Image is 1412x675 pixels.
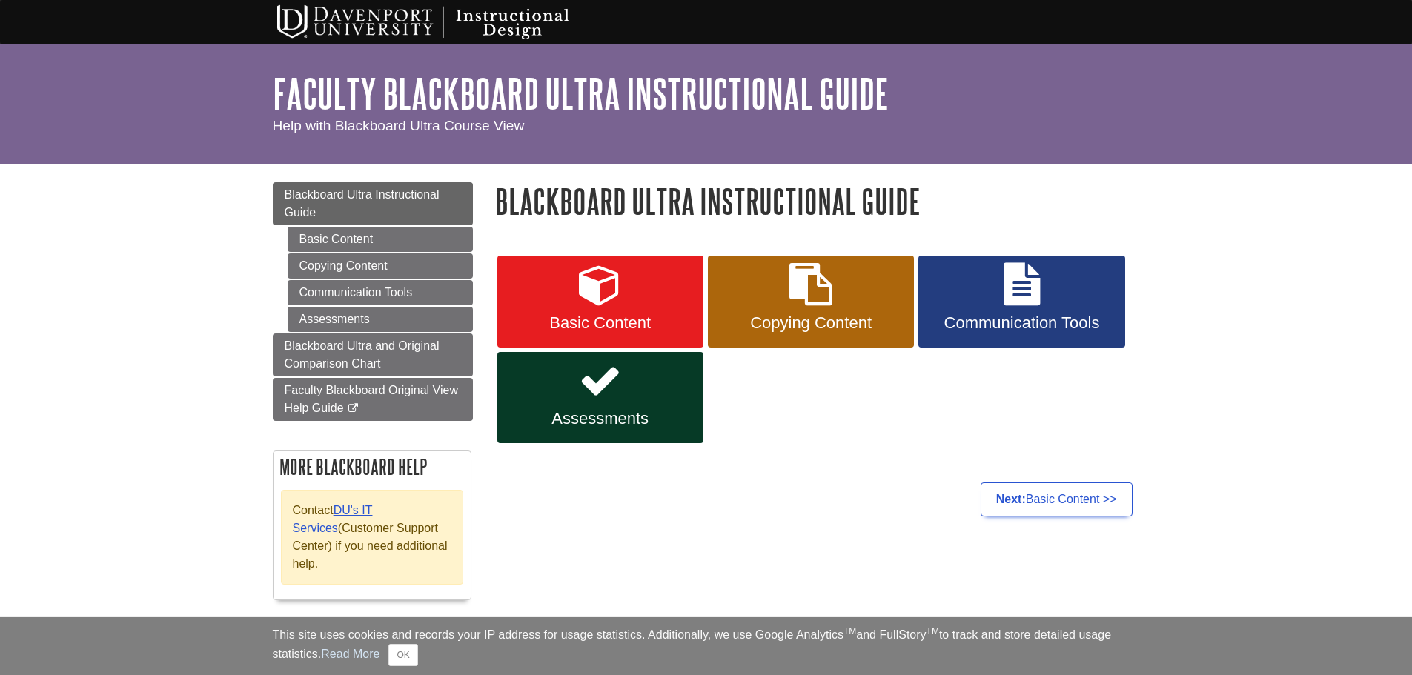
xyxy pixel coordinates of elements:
[347,404,359,413] i: This link opens in a new window
[273,333,473,376] a: Blackboard Ultra and Original Comparison Chart
[918,256,1124,348] a: Communication Tools
[996,493,1026,505] strong: Next:
[388,644,417,666] button: Close
[273,182,473,225] a: Blackboard Ultra Instructional Guide
[981,482,1133,516] a: Next:Basic Content >>
[288,227,473,252] a: Basic Content
[708,256,914,348] a: Copying Content
[508,409,692,428] span: Assessments
[497,352,703,444] a: Assessments
[273,182,473,615] div: Guide Page Menu
[285,188,440,219] span: Blackboard Ultra Instructional Guide
[321,648,379,660] a: Read More
[288,307,473,332] a: Assessments
[274,451,471,482] h2: More Blackboard Help
[497,256,703,348] a: Basic Content
[273,70,889,116] a: Faculty Blackboard Ultra Instructional Guide
[285,384,458,414] span: Faculty Blackboard Original View Help Guide
[719,313,903,333] span: Copying Content
[285,339,440,370] span: Blackboard Ultra and Original Comparison Chart
[843,626,856,636] sup: TM
[293,504,373,534] a: DU's IT Services
[281,490,463,585] div: Contact (Customer Support Center) if you need additional help.
[273,378,473,421] a: Faculty Blackboard Original View Help Guide
[929,313,1113,333] span: Communication Tools
[508,313,692,333] span: Basic Content
[273,626,1140,666] div: This site uses cookies and records your IP address for usage statistics. Additionally, we use Goo...
[927,626,939,636] sup: TM
[273,118,525,133] span: Help with Blackboard Ultra Course View
[288,280,473,305] a: Communication Tools
[288,253,473,279] a: Copying Content
[265,4,621,41] img: Davenport University Instructional Design
[495,182,1140,220] h1: Blackboard Ultra Instructional Guide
